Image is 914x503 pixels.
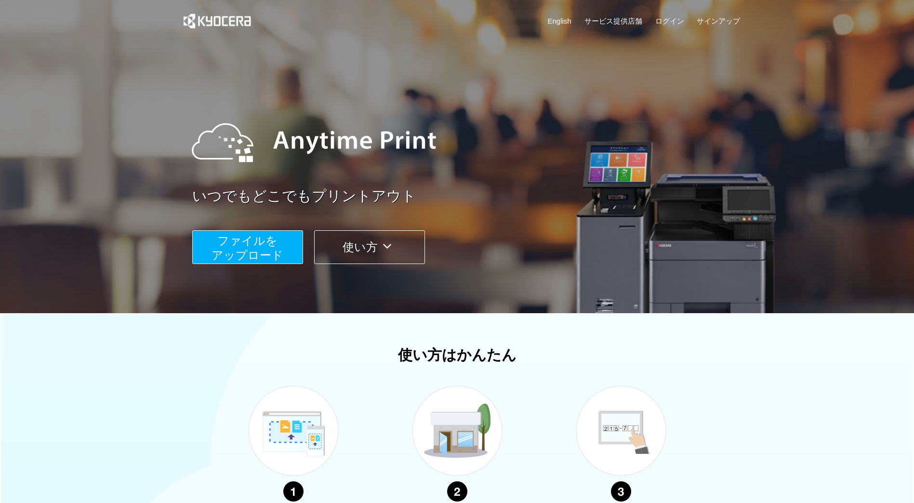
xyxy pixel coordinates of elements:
a: サインアップ [697,16,740,26]
a: いつでもどこでもプリントアウト [192,186,746,207]
span: ファイルを ​​アップロード [212,234,283,262]
a: ログイン [655,16,684,26]
button: ファイルを​​アップロード [192,230,303,264]
a: サービス提供店舗 [584,16,642,26]
button: 使い方 [314,230,425,264]
a: English [548,16,571,26]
